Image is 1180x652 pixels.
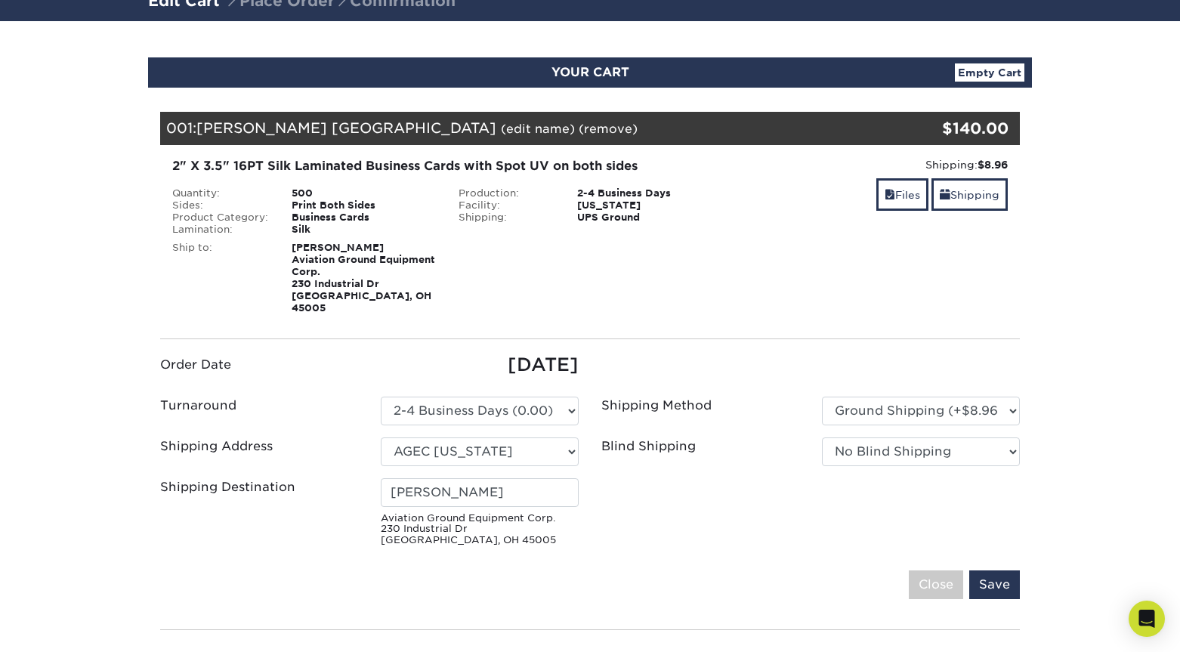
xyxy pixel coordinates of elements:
div: Print Both Sides [280,199,447,212]
div: Production: [447,187,567,199]
a: Empty Cart [955,63,1024,82]
div: Shipping: [744,157,1008,172]
div: Business Cards [280,212,447,224]
strong: [PERSON_NAME] Aviation Ground Equipment Corp. 230 Industrial Dr [GEOGRAPHIC_DATA], OH 45005 [292,242,435,314]
label: Turnaround [160,397,236,415]
div: Lamination: [161,224,280,236]
a: Shipping [931,178,1008,211]
label: Blind Shipping [601,437,696,456]
span: [PERSON_NAME] [GEOGRAPHIC_DATA] [196,119,496,136]
a: (edit name) [501,122,575,136]
span: files [885,189,895,201]
span: YOUR CART [551,65,629,79]
div: 001: [160,112,876,145]
small: Aviation Ground Equipment Corp. 230 Industrial Dr [GEOGRAPHIC_DATA], OH 45005 [381,513,579,546]
div: 500 [280,187,447,199]
div: UPS Ground [566,212,733,224]
label: Shipping Method [601,397,712,415]
a: (remove) [579,122,638,136]
div: Ship to: [161,242,280,314]
div: Facility: [447,199,567,212]
div: 2" X 3.5" 16PT Silk Laminated Business Cards with Spot UV on both sides [172,157,721,175]
div: Shipping: [447,212,567,224]
label: Shipping Address [160,437,273,456]
label: Order Date [160,356,231,374]
div: $140.00 [876,117,1009,140]
div: [US_STATE] [566,199,733,212]
span: shipping [940,189,950,201]
div: Quantity: [161,187,280,199]
div: Open Intercom Messenger [1129,601,1165,637]
input: Save [969,570,1020,599]
div: [DATE] [381,351,579,379]
a: Files [876,178,928,211]
label: Shipping Destination [160,478,295,496]
div: Silk [280,224,447,236]
input: Close [909,570,963,599]
div: Product Category: [161,212,280,224]
div: Sides: [161,199,280,212]
div: 2-4 Business Days [566,187,733,199]
strong: $8.96 [978,159,1008,171]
